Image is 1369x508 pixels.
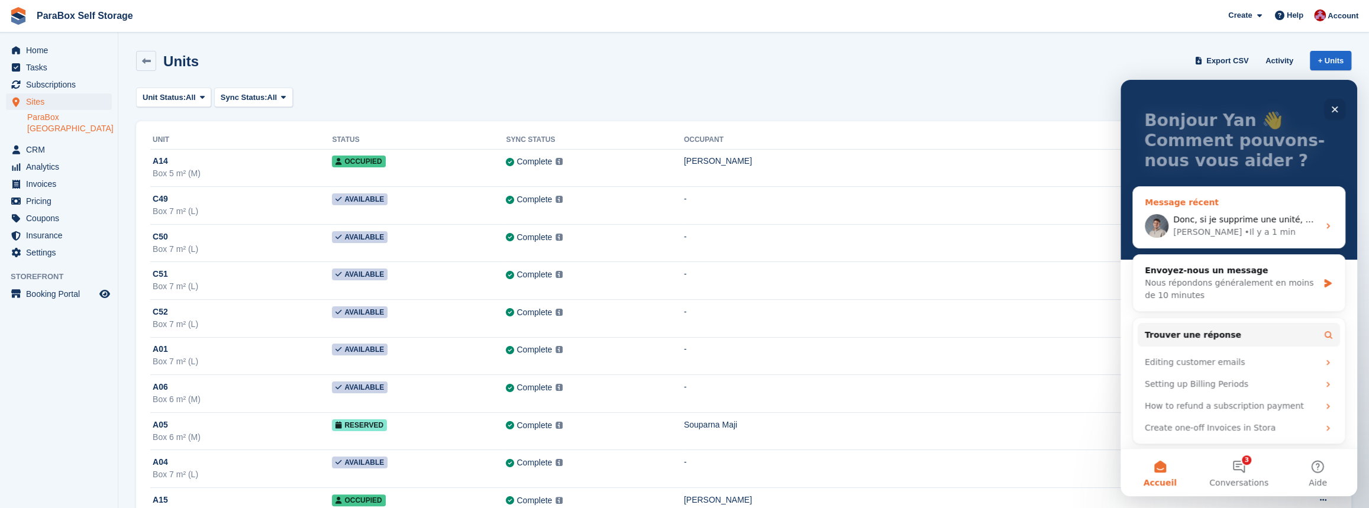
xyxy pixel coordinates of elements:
a: menu [6,158,112,175]
th: Unit [150,131,332,150]
span: A05 [153,419,168,431]
span: Available [332,193,388,205]
span: A04 [153,456,168,468]
span: A14 [153,155,168,167]
span: Invoices [26,176,97,192]
a: menu [6,42,112,59]
span: C50 [153,231,168,243]
span: Aide [188,399,206,407]
div: Box 7 m² (L) [153,243,332,255]
img: icon-info-grey-7440780725fd019a000dd9b08b2336e03edf1995a4989e88bcd33f0948082b44.svg [556,346,563,353]
div: Complete [516,231,552,244]
img: icon-info-grey-7440780725fd019a000dd9b08b2336e03edf1995a4989e88bcd33f0948082b44.svg [556,497,563,504]
span: Unit Status: [143,92,186,103]
span: Reserved [332,419,387,431]
button: Sync Status: All [214,88,293,107]
div: [PERSON_NAME] [684,155,1260,167]
span: Sites [26,93,97,110]
span: Home [26,42,97,59]
a: menu [6,59,112,76]
span: Accueil [22,399,56,407]
button: Unit Status: All [136,88,211,107]
div: Box 7 m² (L) [153,468,332,481]
div: Create one-off Invoices in Stora [24,342,198,354]
a: ParaBox [GEOGRAPHIC_DATA] [27,112,112,134]
div: Complete [516,306,552,319]
span: All [186,92,196,103]
span: Available [332,381,388,393]
span: Conversations [89,399,148,407]
h2: Units [163,53,199,69]
th: Status [332,131,506,150]
div: How to refund a subscription payment [24,320,198,332]
div: Complete [516,268,552,281]
td: - [684,187,1260,225]
a: menu [6,210,112,227]
span: Subscriptions [26,76,97,93]
span: C49 [153,193,168,205]
div: Nous répondons généralement en moins de 10 minutes [24,197,198,222]
span: Export CSV [1206,55,1249,67]
div: Envoyez-nous un message [24,185,198,197]
span: Available [332,306,388,318]
span: Available [332,457,388,468]
a: Activity [1261,51,1298,70]
div: Souparna Maji [684,419,1260,431]
span: A01 [153,343,168,355]
th: Occupant [684,131,1260,150]
a: menu [6,76,112,93]
span: Insurance [26,227,97,244]
th: Sync Status [506,131,683,150]
a: + Units [1310,51,1351,70]
div: Complete [516,381,552,394]
img: icon-info-grey-7440780725fd019a000dd9b08b2336e03edf1995a4989e88bcd33f0948082b44.svg [556,234,563,241]
img: Yan Grandjean [1314,9,1326,21]
div: Complete [516,419,552,432]
span: Donc, si je supprime une unité, p.ex. la C49 et que j'en crée une nouvelle, p.ex. la B31, que doi... [53,135,779,144]
a: ParaBox Self Storage [32,6,138,25]
a: menu [6,227,112,244]
span: Help [1287,9,1303,21]
td: - [684,450,1260,488]
a: Preview store [98,287,112,301]
td: - [684,375,1260,413]
div: Box 7 m² (L) [153,355,332,368]
div: [PERSON_NAME] [53,146,121,158]
a: menu [6,93,112,110]
div: Setting up Billing Periods [17,293,219,315]
td: - [684,300,1260,338]
img: icon-info-grey-7440780725fd019a000dd9b08b2336e03edf1995a4989e88bcd33f0948082b44.svg [556,196,563,203]
td: - [684,224,1260,262]
span: Storefront [11,271,118,283]
span: All [267,92,277,103]
img: icon-info-grey-7440780725fd019a000dd9b08b2336e03edf1995a4989e88bcd33f0948082b44.svg [556,271,563,278]
span: Sync Status: [221,92,267,103]
span: Available [332,344,388,355]
div: • Il y a 1 min [124,146,175,158]
img: icon-info-grey-7440780725fd019a000dd9b08b2336e03edf1995a4989e88bcd33f0948082b44.svg [556,422,563,429]
iframe: Intercom live chat [1121,80,1357,496]
img: icon-info-grey-7440780725fd019a000dd9b08b2336e03edf1995a4989e88bcd33f0948082b44.svg [556,384,563,391]
span: Account [1328,10,1358,22]
span: Pricing [26,193,97,209]
span: Occupied [332,156,385,167]
span: Settings [26,244,97,261]
button: Aide [158,369,237,416]
span: CRM [26,141,97,158]
span: Tasks [26,59,97,76]
a: menu [6,286,112,302]
div: Complete [516,156,552,168]
span: Available [332,268,388,280]
button: Trouver une réponse [17,243,219,267]
td: - [684,262,1260,300]
a: menu [6,244,112,261]
a: menu [6,176,112,192]
div: Box 7 m² (L) [153,318,332,331]
img: icon-info-grey-7440780725fd019a000dd9b08b2336e03edf1995a4989e88bcd33f0948082b44.svg [556,158,563,165]
div: Box 7 m² (L) [153,280,332,293]
div: Complete [516,344,552,356]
